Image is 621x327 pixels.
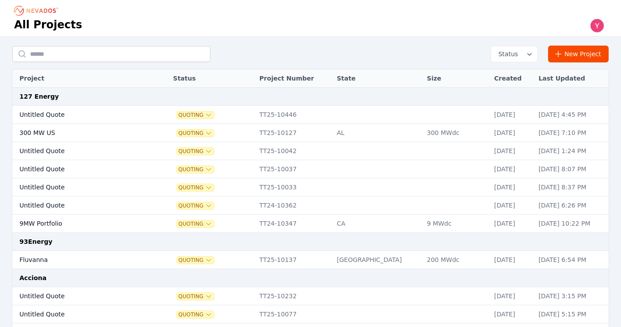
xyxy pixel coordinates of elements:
[332,124,423,142] td: AL
[12,215,609,233] tr: 9MW PortfolioQuotingTT24-10347CA9 MWdc[DATE][DATE] 10:22 PM
[534,160,609,178] td: [DATE] 8:07 PM
[255,69,332,88] th: Project Number
[423,124,490,142] td: 300 MWdc
[12,160,609,178] tr: Untitled QuoteQuotingTT25-10037[DATE][DATE] 8:07 PM
[177,257,214,264] button: Quoting
[12,160,147,178] td: Untitled Quote
[423,251,490,269] td: 200 MWdc
[423,215,490,233] td: 9 MWdc
[548,46,609,62] a: New Project
[12,251,147,269] td: Fluvanna
[12,287,609,305] tr: Untitled QuoteQuotingTT25-10232[DATE][DATE] 3:15 PM
[490,196,534,215] td: [DATE]
[12,178,147,196] td: Untitled Quote
[177,148,214,155] button: Quoting
[12,215,147,233] td: 9MW Portfolio
[255,215,332,233] td: TT24-10347
[12,124,147,142] td: 300 MW US
[12,233,609,251] td: 93Energy
[255,305,332,323] td: TT25-10077
[177,311,214,318] button: Quoting
[12,305,609,323] tr: Untitled QuoteQuotingTT25-10077[DATE][DATE] 5:15 PM
[12,269,609,287] td: Acciona
[12,287,147,305] td: Untitled Quote
[534,215,609,233] td: [DATE] 10:22 PM
[177,293,214,300] button: Quoting
[534,287,609,305] td: [DATE] 3:15 PM
[534,69,609,88] th: Last Updated
[332,215,423,233] td: CA
[423,69,490,88] th: Size
[177,220,214,227] button: Quoting
[12,124,609,142] tr: 300 MW USQuotingTT25-10127AL300 MWdc[DATE][DATE] 7:10 PM
[255,287,332,305] td: TT25-10232
[534,106,609,124] td: [DATE] 4:45 PM
[534,196,609,215] td: [DATE] 6:26 PM
[490,160,534,178] td: [DATE]
[534,251,609,269] td: [DATE] 6:54 PM
[177,166,214,173] button: Quoting
[332,251,423,269] td: [GEOGRAPHIC_DATA]
[177,130,214,137] button: Quoting
[255,106,332,124] td: TT25-10446
[495,50,518,58] span: Status
[12,142,609,160] tr: Untitled QuoteQuotingTT25-10042[DATE][DATE] 1:24 PM
[490,142,534,160] td: [DATE]
[534,142,609,160] td: [DATE] 1:24 PM
[12,88,609,106] td: 127 Energy
[255,196,332,215] td: TT24-10362
[12,142,147,160] td: Untitled Quote
[14,18,82,32] h1: All Projects
[490,106,534,124] td: [DATE]
[177,202,214,209] button: Quoting
[590,19,604,33] img: Yoni Bennett
[490,178,534,196] td: [DATE]
[332,69,423,88] th: State
[255,251,332,269] td: TT25-10137
[12,106,609,124] tr: Untitled QuoteQuotingTT25-10446[DATE][DATE] 4:45 PM
[12,196,609,215] tr: Untitled QuoteQuotingTT24-10362[DATE][DATE] 6:26 PM
[12,106,147,124] td: Untitled Quote
[255,142,332,160] td: TT25-10042
[12,69,147,88] th: Project
[169,69,255,88] th: Status
[490,69,534,88] th: Created
[177,184,214,191] button: Quoting
[255,160,332,178] td: TT25-10037
[12,305,147,323] td: Untitled Quote
[490,251,534,269] td: [DATE]
[490,287,534,305] td: [DATE]
[534,305,609,323] td: [DATE] 5:15 PM
[534,124,609,142] td: [DATE] 7:10 PM
[177,112,214,119] button: Quoting
[490,305,534,323] td: [DATE]
[255,178,332,196] td: TT25-10033
[491,46,537,62] button: Status
[255,124,332,142] td: TT25-10127
[490,124,534,142] td: [DATE]
[12,251,609,269] tr: FluvannaQuotingTT25-10137[GEOGRAPHIC_DATA]200 MWdc[DATE][DATE] 6:54 PM
[534,178,609,196] td: [DATE] 8:37 PM
[12,196,147,215] td: Untitled Quote
[490,215,534,233] td: [DATE]
[14,4,61,18] nav: Breadcrumb
[12,178,609,196] tr: Untitled QuoteQuotingTT25-10033[DATE][DATE] 8:37 PM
